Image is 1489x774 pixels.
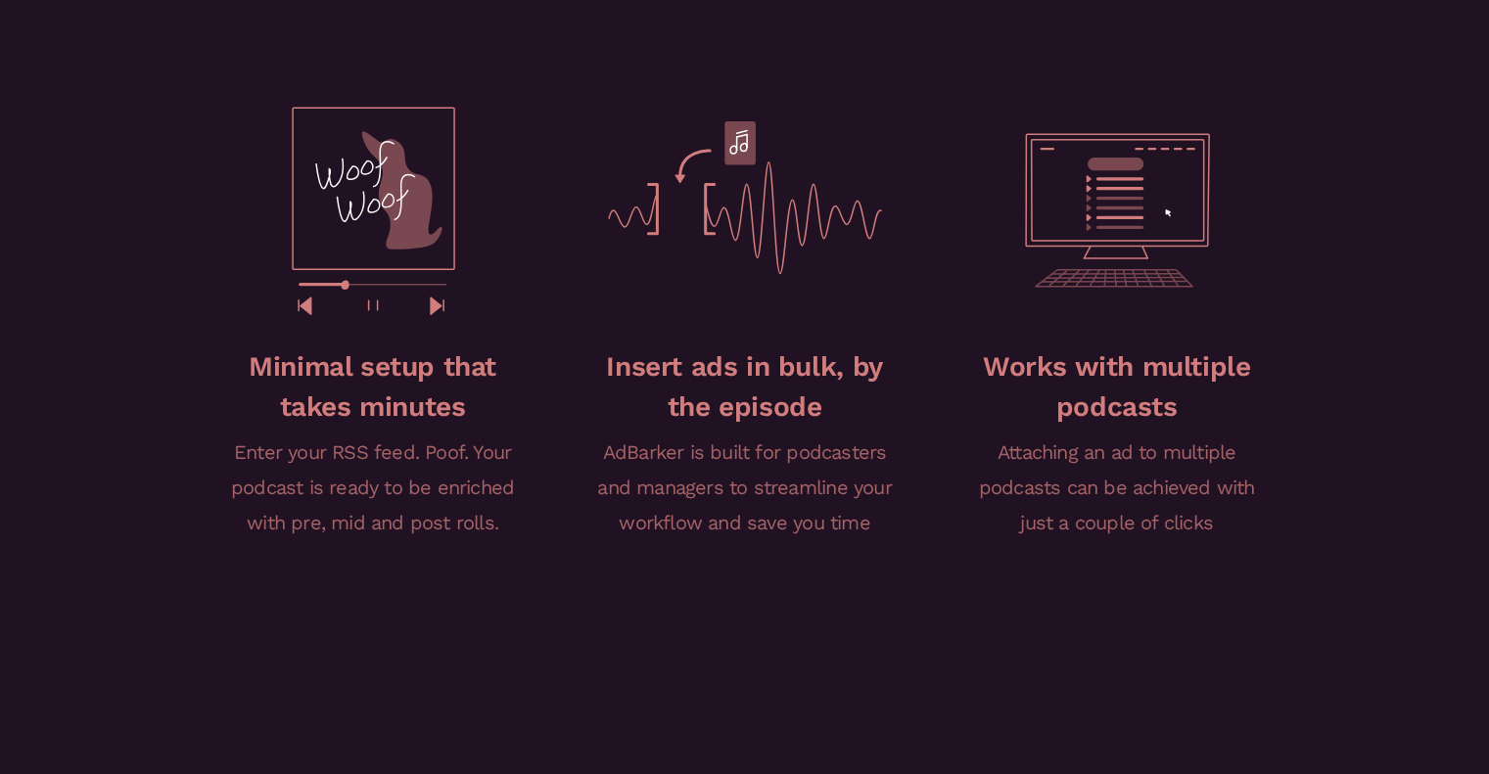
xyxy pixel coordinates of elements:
[217,434,529,540] p: Enter your RSS feed. Poof. Your podcast is ready to be enriched with pre, mid and post rolls.
[217,347,529,427] h3: Minimal setup that takes minutes
[589,434,901,540] p: AdBarker is built for podcasters and managers to streamline your workflow and save you time
[608,73,882,347] img: insert.svg
[961,347,1273,427] h3: Works with multiple podcasts
[589,347,901,427] h3: Insert ads in bulk, by the episode
[236,73,510,347] img: setup.svg
[961,434,1273,540] p: Attaching an ad to multiple podcasts can be achieved with just a couple of clicks
[980,73,1254,347] img: update.svg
